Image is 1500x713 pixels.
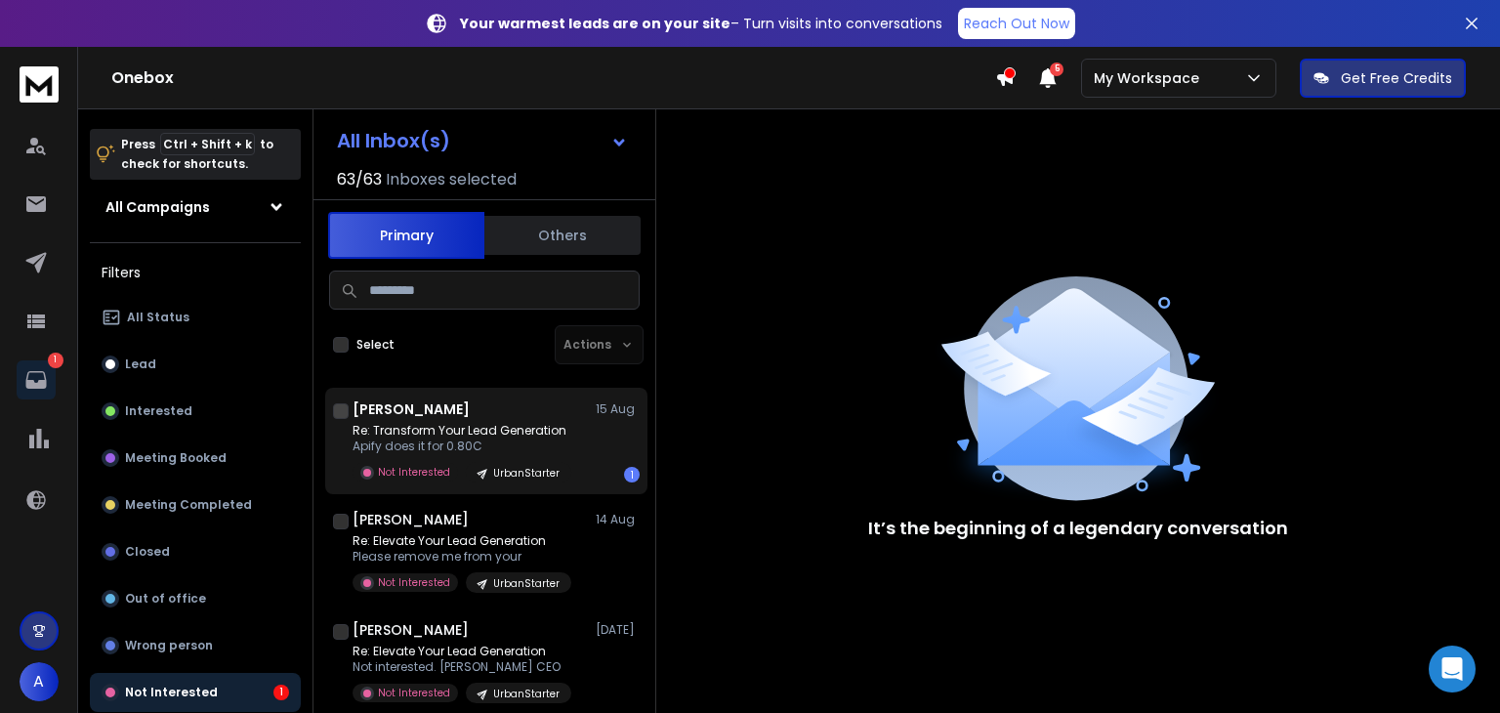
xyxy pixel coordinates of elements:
p: Apify does it for 0.80C [353,439,571,454]
button: Get Free Credits [1300,59,1466,98]
h1: All Inbox(s) [337,131,450,150]
p: My Workspace [1094,68,1207,88]
div: 1 [273,685,289,700]
img: logo [20,66,59,103]
a: 1 [17,360,56,399]
button: A [20,662,59,701]
div: 1 [624,467,640,482]
p: Re: Transform Your Lead Generation [353,423,571,439]
p: Not interested. [PERSON_NAME] CEO [353,659,571,675]
p: Lead [125,356,156,372]
p: 1 [48,353,63,368]
p: – Turn visits into conversations [460,14,942,33]
label: Select [356,337,395,353]
button: Primary [328,212,484,259]
p: Press to check for shortcuts. [121,135,273,174]
p: Get Free Credits [1341,68,1452,88]
p: Meeting Completed [125,497,252,513]
button: Wrong person [90,626,301,665]
p: Please remove me from your [353,549,571,565]
p: Not Interested [378,686,450,700]
strong: Your warmest leads are on your site [460,14,730,33]
span: 5 [1050,63,1063,76]
div: Open Intercom Messenger [1429,646,1476,692]
button: Closed [90,532,301,571]
h1: All Campaigns [105,197,210,217]
p: UrbanStarter [493,466,560,481]
p: 14 Aug [596,512,640,527]
p: UrbanStarter [493,687,560,701]
button: Interested [90,392,301,431]
h1: Onebox [111,66,995,90]
p: Wrong person [125,638,213,653]
button: Lead [90,345,301,384]
p: [DATE] [596,622,640,638]
h1: [PERSON_NAME] [353,399,470,419]
p: Re: Elevate Your Lead Generation [353,644,571,659]
h3: Inboxes selected [386,168,517,191]
p: Meeting Booked [125,450,227,466]
p: Out of office [125,591,206,607]
button: Meeting Completed [90,485,301,524]
button: All Status [90,298,301,337]
span: Ctrl + Shift + k [160,133,255,155]
h1: [PERSON_NAME] [353,510,469,529]
span: 63 / 63 [337,168,382,191]
p: Not Interested [378,465,450,480]
h1: [PERSON_NAME] [353,620,469,640]
button: Not Interested1 [90,673,301,712]
button: Others [484,214,641,257]
button: All Campaigns [90,188,301,227]
p: Re: Elevate Your Lead Generation [353,533,571,549]
p: Not Interested [378,575,450,590]
p: 15 Aug [596,401,640,417]
p: Reach Out Now [964,14,1069,33]
button: Out of office [90,579,301,618]
a: Reach Out Now [958,8,1075,39]
p: UrbanStarter [493,576,560,591]
p: Interested [125,403,192,419]
p: It’s the beginning of a legendary conversation [868,515,1288,542]
p: Not Interested [125,685,218,700]
button: Meeting Booked [90,439,301,478]
p: Closed [125,544,170,560]
button: All Inbox(s) [321,121,644,160]
h3: Filters [90,259,301,286]
p: All Status [127,310,189,325]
